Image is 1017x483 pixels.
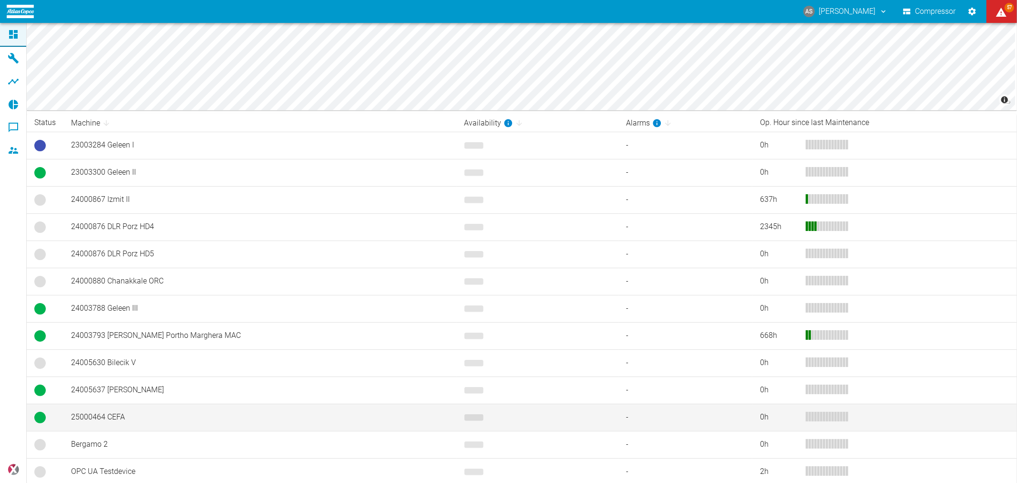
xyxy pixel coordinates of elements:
div: 0 h [760,385,798,396]
span: No Data [34,276,46,287]
td: 23003284 Geleen I [63,132,457,159]
span: Ready to run [34,140,46,151]
td: 24000880 Chanakkale ORC [63,268,457,295]
div: 0 h [760,140,798,151]
span: No Data [34,466,46,478]
td: 24005637 [PERSON_NAME] [63,377,457,404]
div: calculated for the last 7 days [464,117,513,129]
th: Op. Hour since last Maintenance [752,114,1017,132]
button: andreas.schmitt@atlascopco.com [802,3,889,20]
td: - [619,377,753,404]
div: 0 h [760,357,798,368]
td: 24000876 DLR Porz HD4 [63,213,457,241]
span: Running [34,330,46,342]
td: - [619,431,753,458]
td: - [619,186,753,213]
td: - [619,241,753,268]
td: 25000464 CEFA [63,404,457,431]
div: 0 h [760,412,798,423]
td: 23003300 Geleen II [63,159,457,186]
span: Machine [71,117,113,129]
span: Running [34,385,46,396]
img: logo [7,5,34,18]
span: No Data [34,194,46,206]
td: 24003788 Geleen III [63,295,457,322]
td: - [619,349,753,377]
div: 0 h [760,249,798,260]
div: 2345 h [760,221,798,232]
span: 57 [1005,3,1014,12]
td: - [619,132,753,159]
td: 24005630 Bilecik V [63,349,457,377]
span: Running [34,412,46,423]
td: 24003793 [PERSON_NAME] Portho Marghera MAC [63,322,457,349]
button: Compressor [901,3,958,20]
td: 24000867 Izmit II [63,186,457,213]
span: Running [34,303,46,315]
td: - [619,159,753,186]
td: - [619,213,753,241]
td: 24000876 DLR Porz HD5 [63,241,457,268]
div: 668 h [760,330,798,341]
div: 2 h [760,466,798,477]
th: Status [27,114,63,132]
span: No Data [34,439,46,451]
button: Settings [964,3,981,20]
span: No Data [34,249,46,260]
td: - [619,322,753,349]
div: 0 h [760,303,798,314]
span: No Data [34,357,46,369]
td: Bergamo 2 [63,431,457,458]
span: No Data [34,221,46,233]
div: 0 h [760,167,798,178]
div: AS [803,6,815,17]
td: - [619,295,753,322]
div: 637 h [760,194,798,205]
td: - [619,268,753,295]
td: - [619,404,753,431]
div: calculated for the last 7 days [627,117,662,129]
img: Xplore Logo [8,464,19,475]
span: Running [34,167,46,178]
div: 0 h [760,276,798,287]
div: 0 h [760,439,798,450]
